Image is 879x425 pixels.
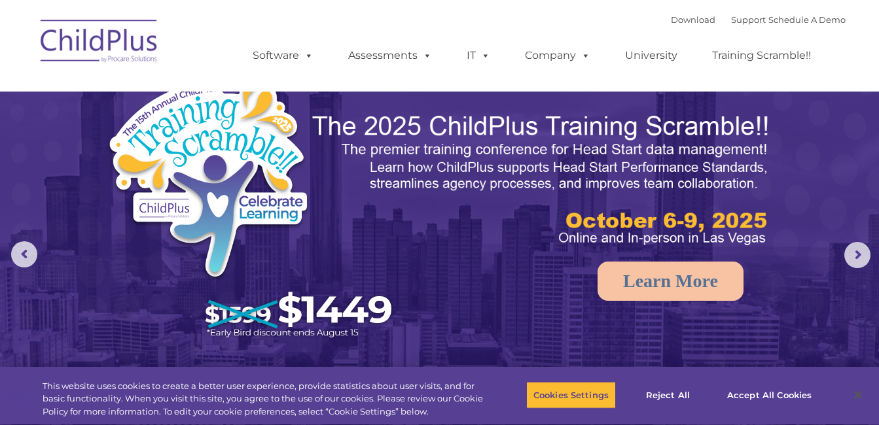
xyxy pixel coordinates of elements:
[612,42,691,69] a: University
[454,42,503,69] a: IT
[335,42,445,69] a: Assessments
[720,381,819,409] button: Accept All Cookies
[598,262,744,301] a: Learn More
[240,42,327,69] a: Software
[671,14,715,25] a: Download
[731,14,766,25] a: Support
[512,42,603,69] a: Company
[671,14,846,25] font: |
[43,380,484,418] div: This website uses cookies to create a better user experience, provide statistics about user visit...
[526,381,616,409] button: Cookies Settings
[844,381,872,409] button: Close
[699,42,824,69] a: Training Scramble!!
[34,10,165,76] img: ChildPlus by Procare Solutions
[768,14,846,25] a: Schedule A Demo
[627,381,709,409] button: Reject All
